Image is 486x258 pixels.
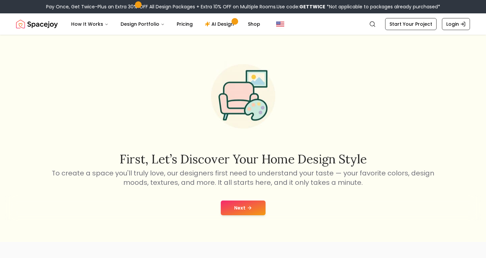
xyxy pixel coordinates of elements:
[199,17,241,31] a: AI Design
[299,3,325,10] b: GETTWICE
[277,3,325,10] span: Use code:
[200,53,286,139] img: Start Style Quiz Illustration
[276,20,284,28] img: United States
[325,3,440,10] span: *Not applicable to packages already purchased*
[242,17,266,31] a: Shop
[51,168,436,187] p: To create a space you'll truly love, our designers first need to understand your taste — your fav...
[115,17,170,31] button: Design Portfolio
[46,3,440,10] div: Pay Once, Get Twice-Plus an Extra 30% OFF All Design Packages + Extra 10% OFF on Multiple Rooms.
[385,18,437,30] a: Start Your Project
[16,13,470,35] nav: Global
[16,17,58,31] img: Spacejoy Logo
[171,17,198,31] a: Pricing
[66,17,114,31] button: How It Works
[16,17,58,31] a: Spacejoy
[66,17,266,31] nav: Main
[442,18,470,30] a: Login
[51,152,436,166] h2: First, let’s discover your home design style
[221,201,266,215] button: Next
